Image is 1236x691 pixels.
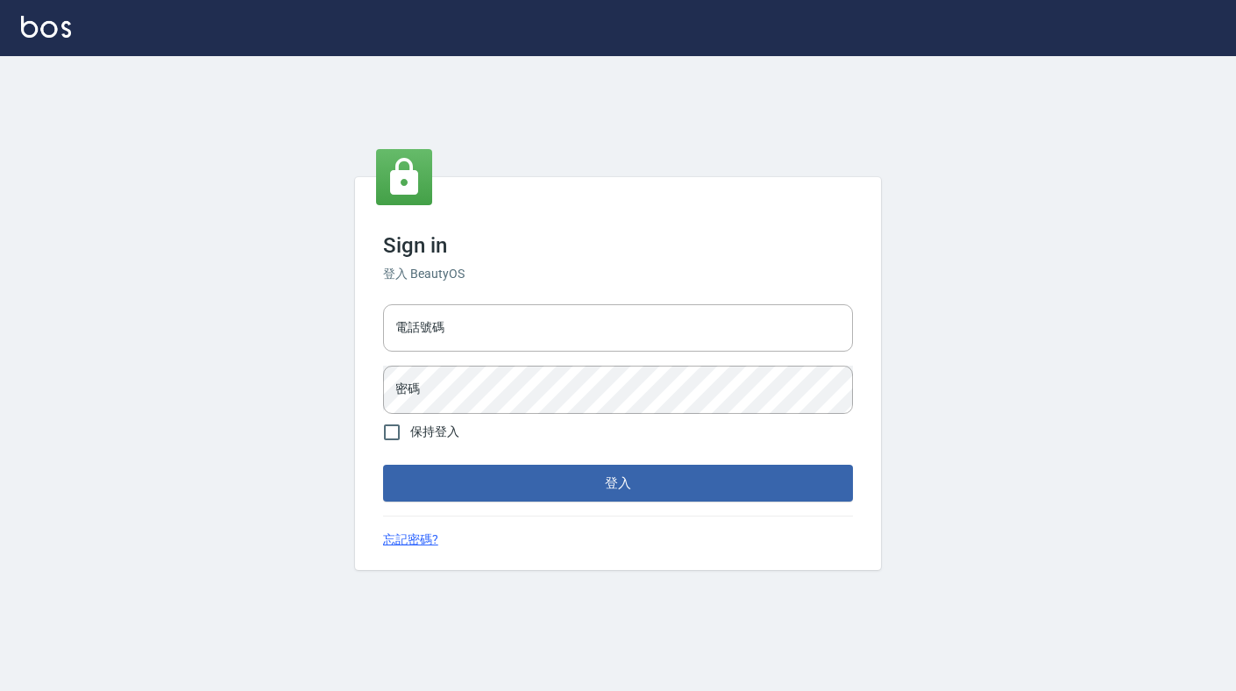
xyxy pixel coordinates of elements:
span: 保持登入 [410,423,459,441]
button: 登入 [383,465,853,502]
img: Logo [21,16,71,38]
a: 忘記密碼? [383,531,438,549]
h6: 登入 BeautyOS [383,265,853,283]
h3: Sign in [383,233,853,258]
